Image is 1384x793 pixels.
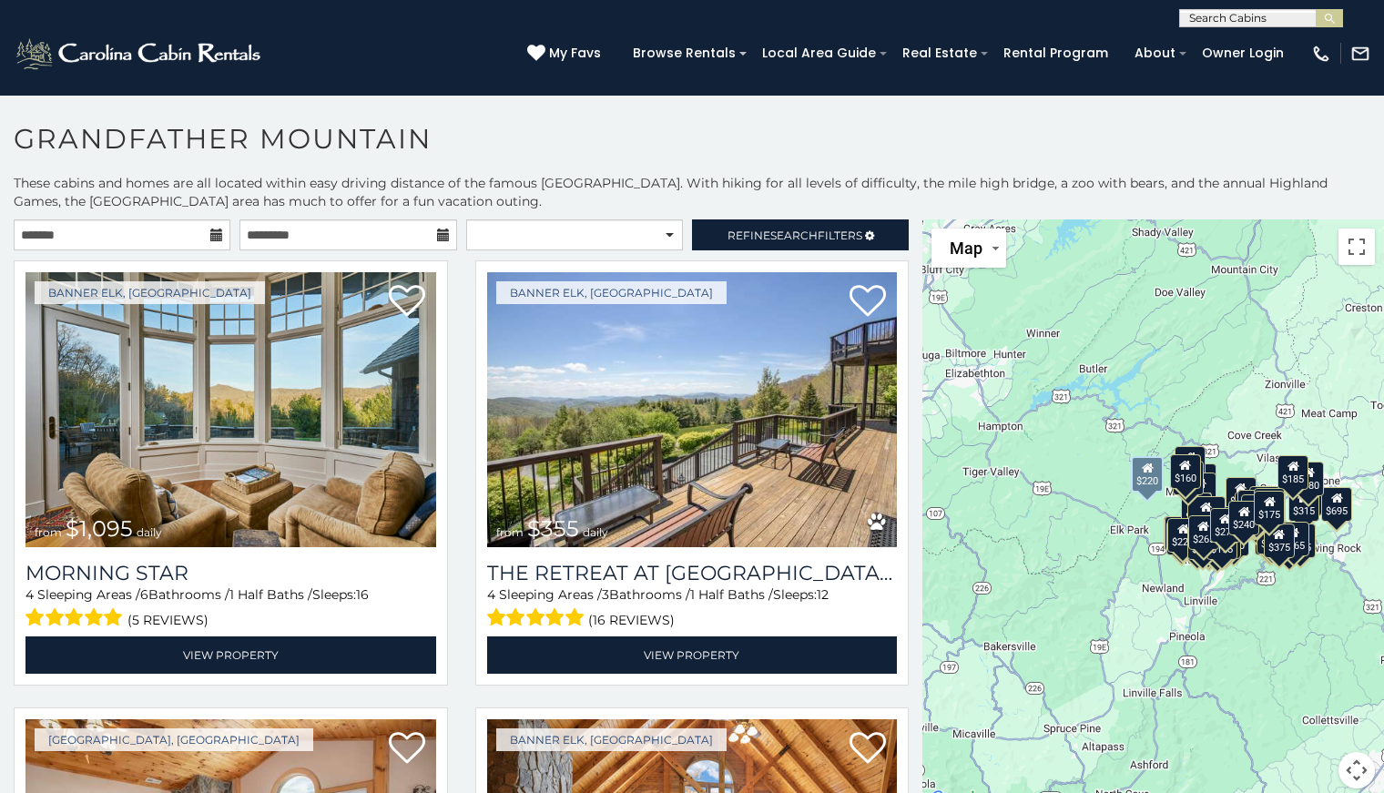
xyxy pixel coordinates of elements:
[753,39,885,67] a: Local Area Guide
[1210,508,1241,543] div: $270
[1293,462,1324,496] div: $180
[35,281,265,304] a: Banner Elk, [GEOGRAPHIC_DATA]
[1255,520,1286,554] div: $375
[1175,445,1206,480] div: $185
[770,229,818,242] span: Search
[1169,453,1200,488] div: $160
[1287,486,1318,521] div: $315
[1211,506,1242,541] div: $140
[25,586,34,603] span: 4
[66,515,133,542] span: $1,095
[487,561,898,585] a: The Retreat at [GEOGRAPHIC_DATA][PERSON_NAME]
[1249,485,1280,520] div: $485
[229,586,312,603] span: 1 Half Baths /
[1284,523,1315,557] div: $275
[893,39,986,67] a: Real Estate
[692,219,909,250] a: RefineSearchFilters
[356,586,369,603] span: 16
[931,229,1006,268] button: Change map style
[487,272,898,547] img: The Retreat at Mountain Meadows
[35,525,62,539] span: from
[950,239,982,258] span: Map
[583,525,608,539] span: daily
[1338,752,1375,788] button: Map camera controls
[527,44,605,64] a: My Favs
[1193,39,1293,67] a: Owner Login
[1186,463,1216,497] div: $165
[140,586,148,603] span: 6
[1254,490,1285,524] div: $175
[602,586,609,603] span: 3
[1206,524,1237,559] div: $195
[25,272,436,547] a: Morning Star from $1,095 daily
[527,515,579,542] span: $355
[1226,477,1257,512] div: $170
[1185,473,1216,507] div: $190
[1164,516,1195,551] div: $240
[487,561,898,585] h3: The Retreat at Mountain Meadows
[1263,524,1294,558] div: $375
[994,39,1117,67] a: Rental Program
[690,586,773,603] span: 1 Half Baths /
[1274,526,1305,561] div: $195
[1321,486,1352,521] div: $695
[496,281,727,304] a: Banner Elk, [GEOGRAPHIC_DATA]
[624,39,745,67] a: Browse Rentals
[1277,454,1308,489] div: $185
[850,283,886,321] a: Add to favorites
[487,586,495,603] span: 4
[1173,461,1204,495] div: $300
[1237,489,1268,524] div: $325
[487,585,898,632] div: Sleeping Areas / Bathrooms / Sleeps:
[817,586,829,603] span: 12
[25,585,436,632] div: Sleeping Areas / Bathrooms / Sleeps:
[389,283,425,321] a: Add to favorites
[127,608,209,632] span: (5 reviews)
[1257,520,1287,554] div: $410
[1277,522,1308,556] div: $165
[487,636,898,674] a: View Property
[1291,481,1322,515] div: $675
[496,525,524,539] span: from
[1165,516,1196,551] div: $420
[1131,456,1164,493] div: $220
[1228,501,1259,535] div: $240
[728,229,862,242] span: Refine Filters
[850,730,886,768] a: Add to favorites
[496,728,727,751] a: Banner Elk, [GEOGRAPHIC_DATA]
[137,525,162,539] span: daily
[14,36,266,72] img: White-1-2.png
[588,608,675,632] span: (16 reviews)
[25,561,436,585] a: Morning Star
[35,728,313,751] a: [GEOGRAPHIC_DATA], [GEOGRAPHIC_DATA]
[1254,487,1285,522] div: $190
[1125,39,1185,67] a: About
[549,44,601,63] span: My Favs
[1186,495,1225,530] div: $1,095
[1165,521,1196,555] div: $355
[1167,517,1198,552] div: $225
[25,636,436,674] a: View Property
[1182,525,1213,560] div: $375
[1187,524,1218,559] div: $375
[389,730,425,768] a: Add to favorites
[1187,514,1218,549] div: $265
[1202,527,1233,562] div: $500
[487,272,898,547] a: The Retreat at Mountain Meadows from $355 daily
[1338,229,1375,265] button: Toggle fullscreen view
[1350,44,1370,64] img: mail-regular-white.png
[1181,493,1212,527] div: $215
[1217,522,1248,556] div: $190
[25,272,436,547] img: Morning Star
[1311,44,1331,64] img: phone-regular-white.png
